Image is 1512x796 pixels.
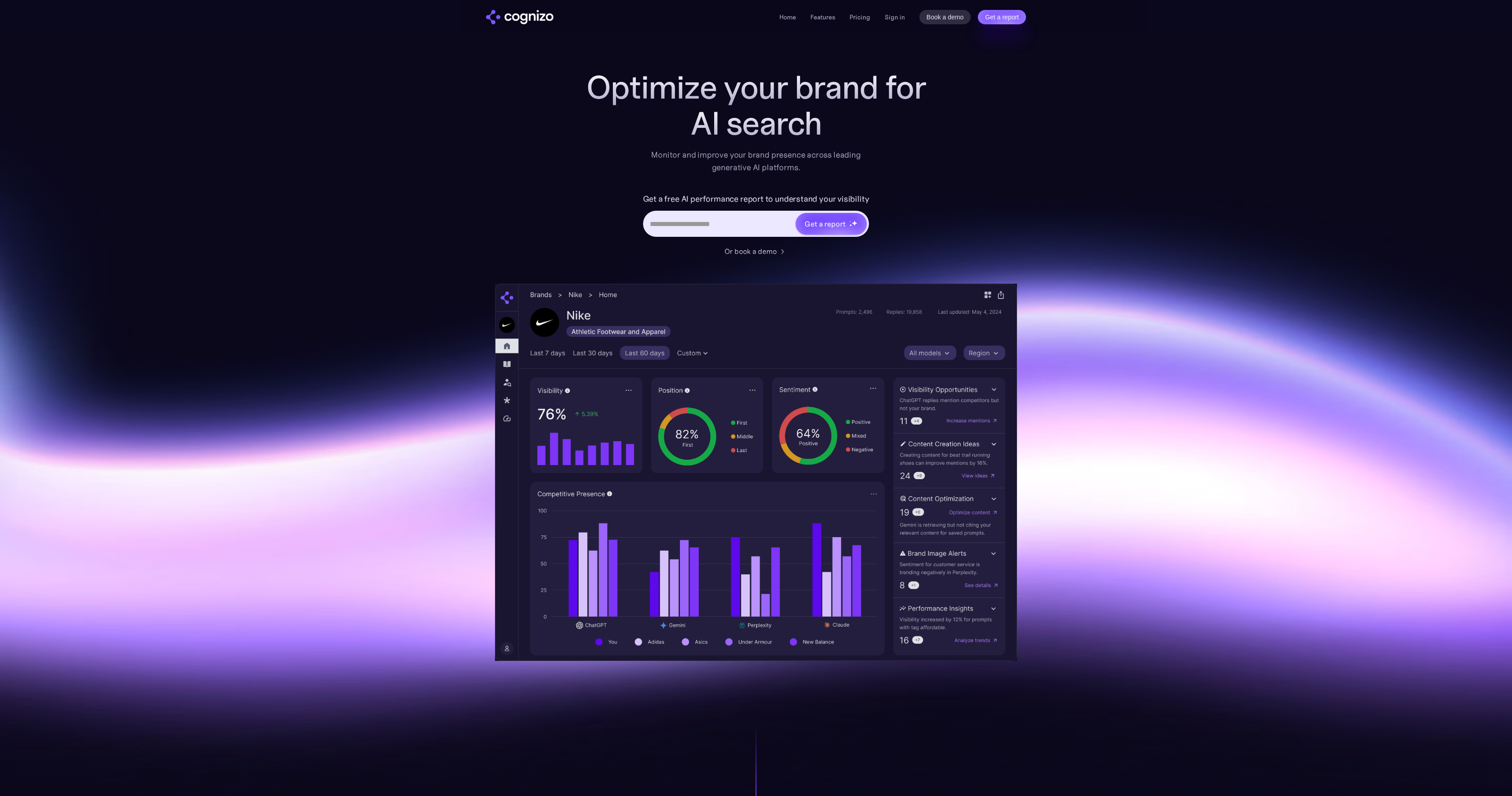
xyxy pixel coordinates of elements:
[643,192,869,206] label: Get a free AI performance report to understand your visibility
[576,69,936,105] h1: Optimize your brand for
[850,13,870,21] a: Pricing
[849,224,852,227] img: star
[810,13,835,21] a: Features
[495,284,1017,661] img: Cognizo AI visibility optimization dashboard
[978,10,1026,24] a: Get a report
[919,10,971,24] a: Book a demo
[849,221,850,222] img: star
[724,246,787,257] a: Or book a demo
[885,12,905,23] a: Sign in
[779,13,796,21] a: Home
[805,218,845,229] div: Get a report
[486,10,553,24] a: home
[486,10,553,24] img: cognizo logo
[643,192,869,241] form: Hero URL Input Form
[576,105,936,141] div: AI search
[851,220,857,226] img: star
[795,212,868,235] a: Get a reportstarstarstar
[645,149,867,174] div: Monitor and improve your brand presence across leading generative AI platforms.
[724,246,777,257] div: Or book a demo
